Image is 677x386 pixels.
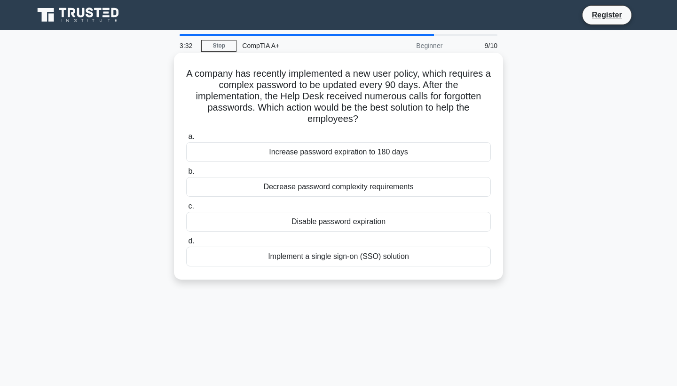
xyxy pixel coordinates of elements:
div: Decrease password complexity requirements [186,177,491,197]
span: b. [188,167,194,175]
span: a. [188,132,194,140]
span: c. [188,202,194,210]
div: 9/10 [448,36,503,55]
div: Disable password expiration [186,212,491,232]
a: Register [586,9,628,21]
a: Stop [201,40,236,52]
div: CompTIA A+ [236,36,366,55]
span: d. [188,237,194,245]
div: Implement a single sign-on (SSO) solution [186,247,491,266]
h5: A company has recently implemented a new user policy, which requires a complex password to be upd... [185,68,492,125]
div: Increase password expiration to 180 days [186,142,491,162]
div: 3:32 [174,36,201,55]
div: Beginner [366,36,448,55]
